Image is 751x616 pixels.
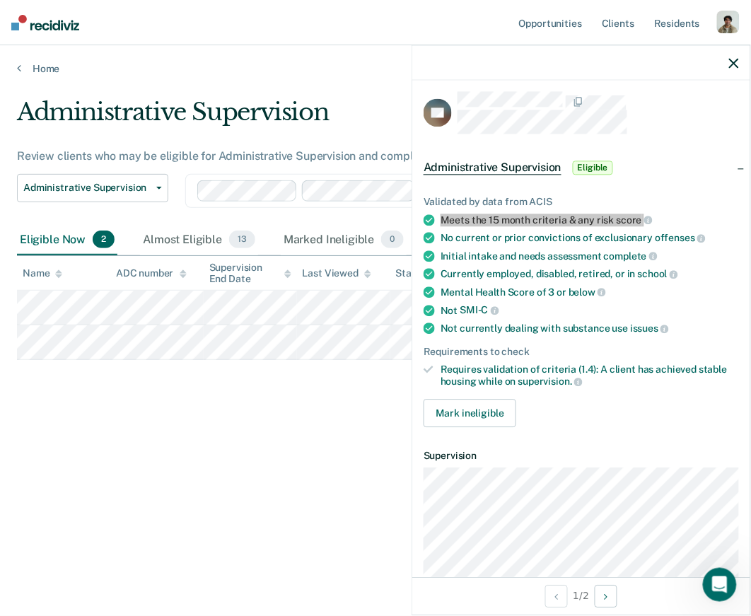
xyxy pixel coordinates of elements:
span: 2 [93,231,115,249]
div: Not currently dealing with substance use [441,322,739,335]
div: Currently employed, disabled, retired, or in [441,268,739,281]
button: Mark ineligible [424,399,516,427]
div: Administrative SupervisionEligible [412,145,750,190]
div: Validated by data from ACIS [424,196,739,208]
span: 0 [381,231,403,249]
div: Review clients who may be eligible for Administrative Supervision and complete the checklist for ... [17,149,693,163]
div: Initial intake and needs assessment [441,250,739,262]
div: Mental Health Score of 3 or [441,286,739,299]
span: below [569,286,606,298]
div: Supervision End Date [209,262,291,286]
span: issues [630,323,669,335]
button: Previous Opportunity [545,585,568,608]
span: supervision. [518,376,583,388]
span: complete [604,250,658,262]
span: Administrative Supervision [23,182,151,194]
a: Home [17,62,734,75]
span: 13 [229,231,255,249]
div: Status [396,267,426,279]
iframe: Intercom live chat [703,568,737,602]
div: Requires validation of criteria (1.4): A client has achieved stable housing while on [441,364,739,388]
button: Next Opportunity [595,585,617,608]
div: Marked Ineligible [281,225,407,256]
div: Name [23,267,62,279]
span: SMI-C [460,305,499,316]
div: No current or prior convictions of exclusionary [441,232,739,245]
img: Recidiviz [11,15,79,30]
div: Meets the 15 month criteria & any risk score [441,214,739,226]
div: Not [441,304,739,317]
div: Administrative Supervision [17,98,693,138]
div: Last Viewed [303,267,371,279]
div: Requirements to check [424,346,739,358]
dt: Supervision [424,450,739,462]
div: Almost Eligible [140,225,258,256]
span: Eligible [573,161,613,175]
div: Eligible Now [17,225,117,256]
span: Administrative Supervision [424,161,561,175]
span: school [638,269,678,280]
span: offenses [655,233,706,244]
div: ADC number [116,267,187,279]
div: 1 / 2 [412,577,750,615]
